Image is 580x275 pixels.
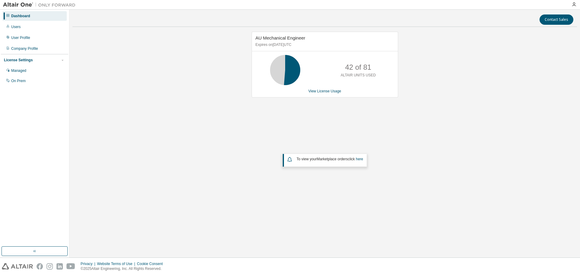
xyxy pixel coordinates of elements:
p: 42 of 81 [345,62,371,72]
p: Expires on [DATE] UTC [256,42,393,47]
div: On Prem [11,78,26,83]
div: Dashboard [11,14,30,18]
img: altair_logo.svg [2,263,33,270]
div: Privacy [81,261,97,266]
img: instagram.svg [47,263,53,270]
div: Managed [11,68,26,73]
div: Cookie Consent [137,261,166,266]
div: License Settings [4,58,33,62]
a: View License Usage [308,89,341,93]
div: Users [11,24,21,29]
img: Altair One [3,2,79,8]
em: Marketplace orders [317,157,348,161]
div: Website Terms of Use [97,261,137,266]
img: youtube.svg [66,263,75,270]
span: AU Mechanical Engineer [256,35,305,40]
a: here [356,157,363,161]
p: ALTAIR UNITS USED [341,73,376,78]
button: Contact Sales [540,14,573,25]
div: Company Profile [11,46,38,51]
img: linkedin.svg [56,263,63,270]
span: To view your click [297,157,363,161]
div: User Profile [11,35,30,40]
p: © 2025 Altair Engineering, Inc. All Rights Reserved. [81,266,166,271]
img: facebook.svg [37,263,43,270]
